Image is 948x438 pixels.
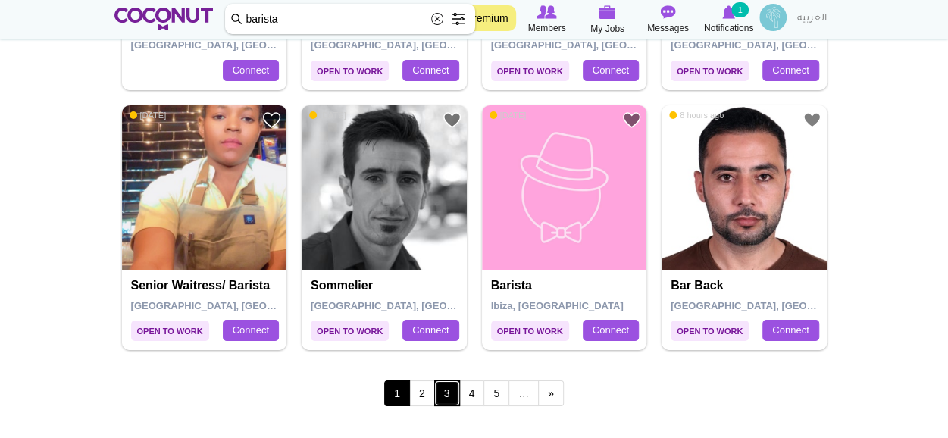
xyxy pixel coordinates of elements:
span: [GEOGRAPHIC_DATA], [GEOGRAPHIC_DATA] [671,39,887,51]
a: Connect [583,320,639,341]
h4: Bar Back [671,279,821,293]
a: Connect [762,320,818,341]
span: Messages [647,20,689,36]
span: Open to Work [311,61,389,81]
a: next › [538,380,564,406]
a: Connect [583,60,639,81]
a: Browse Members Members [517,4,577,36]
a: Add to Favourites [622,111,641,130]
span: [DATE] [130,110,167,120]
a: Notifications Notifications 1 [699,4,759,36]
span: Open to Work [671,321,749,341]
a: Connect [762,60,818,81]
small: 1 [731,2,748,17]
a: Connect [402,320,458,341]
span: [GEOGRAPHIC_DATA], [GEOGRAPHIC_DATA] [671,300,887,311]
a: Messages Messages [638,4,699,36]
img: My Jobs [599,5,616,19]
span: My Jobs [590,21,624,36]
span: Open to Work [491,321,569,341]
span: [GEOGRAPHIC_DATA], [GEOGRAPHIC_DATA] [131,300,347,311]
img: Notifications [722,5,735,19]
span: Open to Work [671,61,749,81]
a: Connect [223,320,279,341]
a: My Jobs My Jobs [577,4,638,36]
a: Connect [223,60,279,81]
span: Ibiza, [GEOGRAPHIC_DATA] [491,300,624,311]
img: Messages [661,5,676,19]
a: 5 [483,380,509,406]
h4: Senior Waitress/ barista [131,279,282,293]
span: Members [527,20,565,36]
a: 2 [409,380,435,406]
a: Add to Favourites [262,111,281,130]
span: 1 [384,380,410,406]
span: Open to Work [491,61,569,81]
a: Add to Favourites [443,111,461,130]
span: [DATE] [309,110,346,120]
span: [DATE] [490,110,527,120]
a: 4 [459,380,485,406]
span: Open to Work [131,321,209,341]
span: [GEOGRAPHIC_DATA], [GEOGRAPHIC_DATA] [311,39,527,51]
input: Search members by role or city [225,4,475,34]
span: Notifications [704,20,753,36]
a: Go Premium [441,5,516,31]
span: [GEOGRAPHIC_DATA], [GEOGRAPHIC_DATA] [311,300,527,311]
h4: Sommelier [311,279,461,293]
img: Browse Members [537,5,556,19]
span: [GEOGRAPHIC_DATA], [GEOGRAPHIC_DATA] [131,39,347,51]
span: Open to Work [311,321,389,341]
a: العربية [790,4,834,34]
span: 8 hours ago [669,110,724,120]
a: Add to Favourites [803,111,821,130]
span: [GEOGRAPHIC_DATA], [GEOGRAPHIC_DATA] [491,39,707,51]
h4: barista [491,279,642,293]
a: 3 [434,380,460,406]
span: … [508,380,539,406]
img: Home [114,8,214,30]
a: Connect [402,60,458,81]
